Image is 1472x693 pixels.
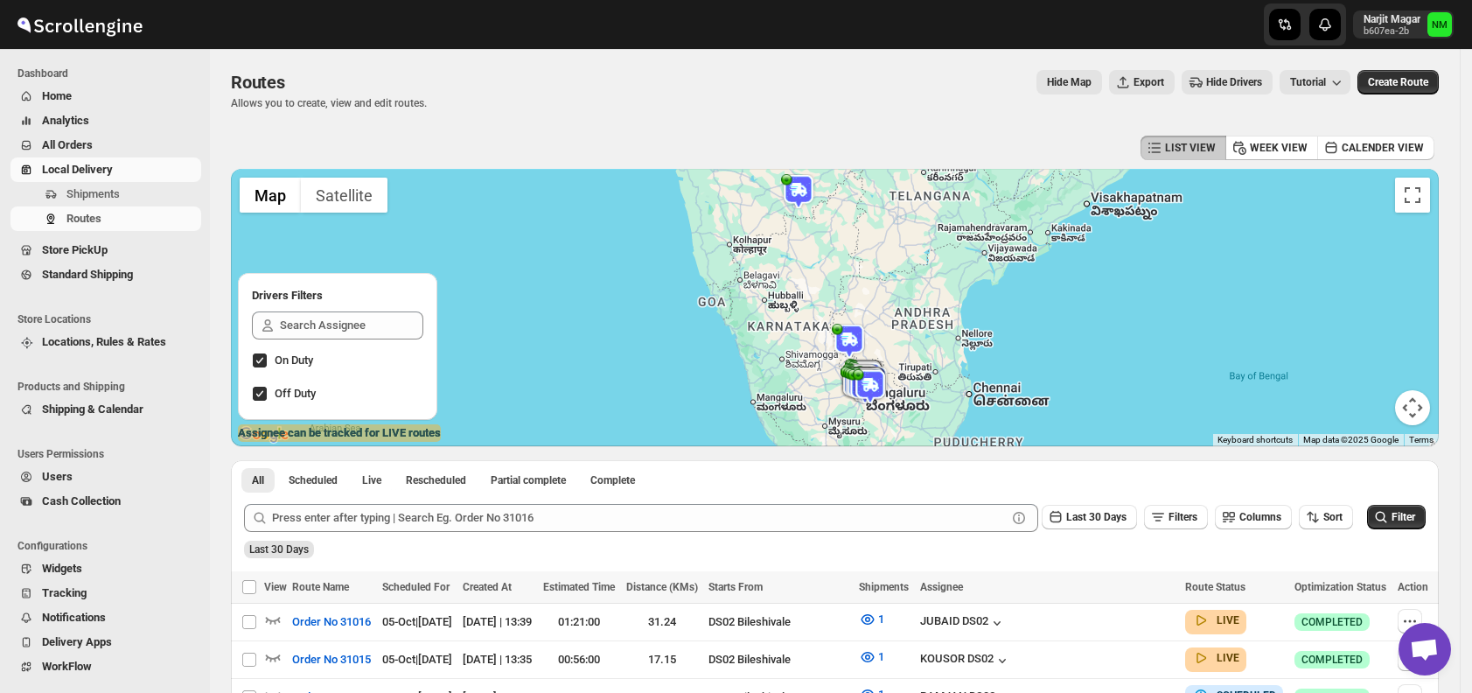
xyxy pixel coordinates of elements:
span: Off Duty [275,387,316,400]
span: CALENDER VIEW [1342,141,1424,155]
div: 01:21:00 [543,613,616,631]
button: JUBAID DS02 [920,614,1006,632]
span: Shipping & Calendar [42,402,143,416]
span: Routes [66,212,101,225]
span: Last 30 Days [249,543,309,556]
span: Columns [1239,511,1281,523]
p: Narjit Magar [1364,12,1420,26]
span: Partial complete [491,473,566,487]
div: Open chat [1399,623,1451,675]
img: ScrollEngine [14,3,145,46]
button: Filters [1144,505,1208,529]
span: 05-Oct | [DATE] [382,653,452,666]
div: 17.15 [626,651,699,668]
div: [DATE] | 13:39 [463,613,533,631]
span: Action [1398,581,1428,593]
span: WorkFlow [42,660,92,673]
button: Cash Collection [10,489,201,514]
span: Route Name [292,581,349,593]
button: 1 [848,643,895,671]
div: DS02 Bileshivale [708,651,848,668]
span: Scheduled [289,473,338,487]
button: Keyboard shortcuts [1217,434,1293,446]
span: Narjit Magar [1427,12,1452,37]
button: Export [1109,70,1175,94]
button: Show street map [240,178,301,213]
span: All [252,473,264,487]
span: Create Route [1368,75,1428,89]
span: Products and Shipping [17,380,201,394]
button: WorkFlow [10,654,201,679]
button: KOUSOR DS02 [920,652,1011,669]
button: Create Route [1357,70,1439,94]
span: Hide Drivers [1206,75,1262,89]
button: 1 [848,605,895,633]
button: Toggle fullscreen view [1395,178,1430,213]
div: DS02 Bileshivale [708,613,848,631]
span: All Orders [42,138,93,151]
div: [DATE] | 13:35 [463,651,533,668]
button: Sort [1299,505,1353,529]
span: Shipments [859,581,909,593]
button: Shipping & Calendar [10,397,201,422]
h2: Drivers Filters [252,287,423,304]
button: Widgets [10,556,201,581]
span: Users [42,470,73,483]
span: Delivery Apps [42,635,112,648]
button: Order No 31016 [282,608,381,636]
input: Press enter after typing | Search Eg. Order No 31016 [272,504,1007,532]
span: View [264,581,287,593]
span: Estimated Time [543,581,615,593]
span: On Duty [275,353,313,367]
span: LIST VIEW [1165,141,1216,155]
b: LIVE [1217,652,1239,664]
button: Tutorial [1280,70,1350,94]
span: Hide Map [1047,75,1092,89]
a: Terms (opens in new tab) [1409,435,1434,444]
span: Home [42,89,72,102]
span: Locations, Rules & Rates [42,335,166,348]
span: Complete [590,473,635,487]
button: Columns [1215,505,1292,529]
span: Analytics [42,114,89,127]
p: b607ea-2b [1364,26,1420,37]
span: Shipments [66,187,120,200]
p: Allows you to create, view and edit routes. [231,96,427,110]
button: LIVE [1192,649,1239,667]
span: Optimization Status [1294,581,1386,593]
span: COMPLETED [1301,653,1363,667]
span: Filters [1169,511,1197,523]
span: Sort [1323,511,1343,523]
button: Last 30 Days [1042,505,1137,529]
button: Order No 31015 [282,646,381,674]
div: 00:56:00 [543,651,616,668]
span: Order No 31015 [292,651,371,668]
button: WEEK VIEW [1225,136,1318,160]
span: Notifications [42,611,106,624]
span: Scheduled For [382,581,450,593]
span: Local Delivery [42,163,113,176]
span: 1 [878,612,884,626]
label: Assignee can be tracked for LIVE routes [238,424,441,442]
span: Cash Collection [42,494,121,507]
span: Store Locations [17,312,201,326]
span: Tracking [42,586,87,599]
span: Created At [463,581,512,593]
span: Configurations [17,539,201,553]
button: Map action label [1036,70,1102,94]
button: Show satellite imagery [301,178,387,213]
span: Export [1134,75,1164,89]
button: LIST VIEW [1141,136,1226,160]
span: Widgets [42,562,82,575]
span: Route Status [1185,581,1245,593]
span: Distance (KMs) [626,581,698,593]
span: Starts From [708,581,763,593]
input: Search Assignee [280,311,423,339]
text: NM [1432,19,1448,31]
div: 31.24 [626,613,699,631]
button: Analytics [10,108,201,133]
span: Tutorial [1290,76,1326,89]
span: Live [362,473,381,487]
button: User menu [1353,10,1454,38]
